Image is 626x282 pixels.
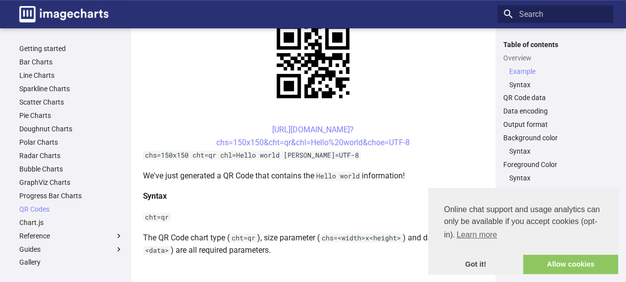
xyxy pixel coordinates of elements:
code: chs=150x150 cht=qr chl=Hello world [PERSON_NAME]=UTF-8 [143,151,361,160]
a: GraphViz Charts [19,178,123,187]
input: Search [497,5,613,23]
nav: Foreground Color [503,173,607,182]
p: We've just generated a QR Code that contains the information! [143,169,483,182]
a: Scatter Charts [19,98,123,107]
a: Line Charts [19,71,123,80]
code: chs=<width>x<height> [320,233,403,242]
img: chart [259,8,367,115]
nav: Background color [503,147,607,156]
a: Example [509,67,607,76]
a: Gallery [19,258,123,267]
a: Overview [503,54,607,62]
a: Background color [503,133,607,142]
div: cookieconsent [428,188,618,274]
label: Table of contents [497,40,613,49]
a: Getting started [19,44,123,53]
p: The QR Code chart type ( ), size parameter ( ) and data ( ) are all required parameters. [143,231,483,257]
a: Sparkline Charts [19,84,123,93]
a: Progress Bar Charts [19,191,123,200]
a: QR Code data [503,93,607,102]
a: [URL][DOMAIN_NAME]?chs=150x150&cht=qr&chl=Hello%20world&choe=UTF-8 [216,125,410,147]
label: Guides [19,245,123,254]
a: Pie Charts [19,111,123,120]
a: Error correction level and margin [503,187,607,196]
a: Radar Charts [19,151,123,160]
img: logo [19,6,108,22]
a: Data encoding [503,107,607,115]
h4: Syntax [143,190,483,203]
nav: Table of contents [497,40,613,196]
a: Image-Charts documentation [15,2,112,26]
code: cht=qr [230,233,257,242]
a: Bubble Charts [19,165,123,173]
a: Output format [503,120,607,129]
a: QR Codes [19,205,123,214]
a: Chart.js [19,218,123,227]
a: Syntax [509,173,607,182]
code: cht=qr [143,213,171,222]
a: allow cookies [523,255,618,275]
a: Syntax [509,80,607,89]
span: Online chat support and usage analytics can only be available if you accept cookies (opt-in). [444,204,602,242]
a: Syntax [509,147,607,156]
a: Polar Charts [19,138,123,147]
a: dismiss cookie message [428,255,523,275]
a: Doughnut Charts [19,124,123,133]
label: Reference [19,231,123,240]
code: Hello world [314,171,362,180]
a: learn more about cookies [455,227,498,242]
a: Foreground Color [503,160,607,169]
a: Bar Charts [19,57,123,66]
nav: Overview [503,67,607,89]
